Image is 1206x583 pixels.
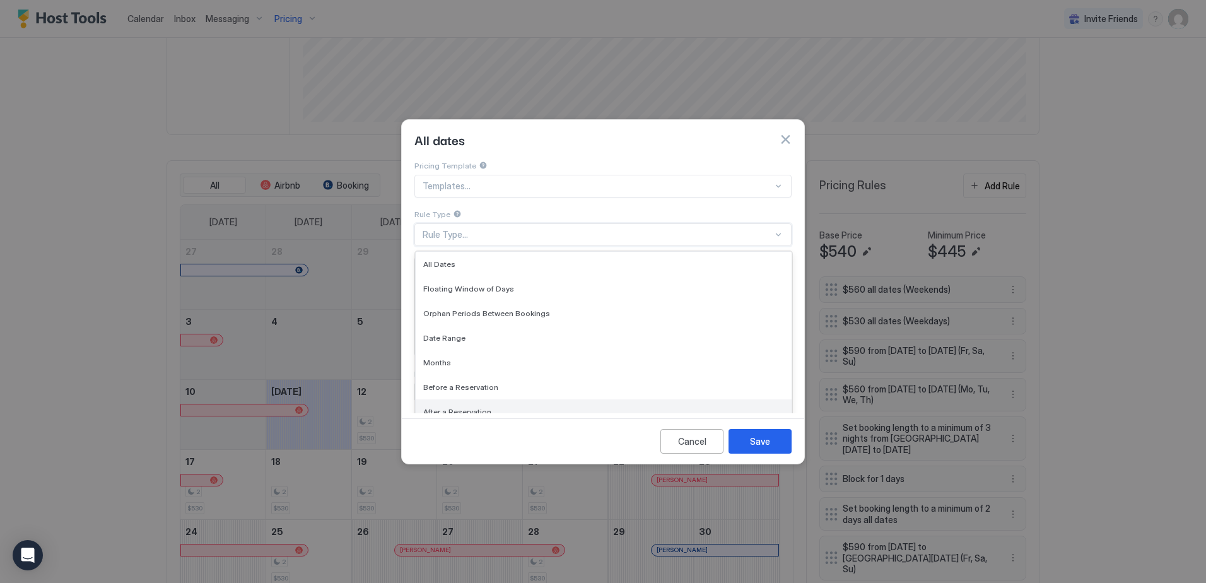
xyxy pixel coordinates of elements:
span: Rule Type [414,209,450,219]
div: Open Intercom Messenger [13,540,43,570]
span: Orphan Periods Between Bookings [423,309,550,318]
span: Before a Reservation [423,382,498,392]
div: Save [750,435,770,448]
span: Days of the week [414,369,476,379]
button: Save [729,429,792,454]
span: Date Range [423,333,465,343]
div: Rule Type... [423,229,773,240]
span: Months [423,358,451,367]
span: After a Reservation [423,407,491,416]
span: All Dates [423,259,455,269]
button: Cancel [660,429,723,454]
span: All dates [414,130,465,149]
span: Pricing Template [414,161,476,170]
div: Cancel [678,435,706,448]
span: Floating Window of Days [423,284,514,293]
